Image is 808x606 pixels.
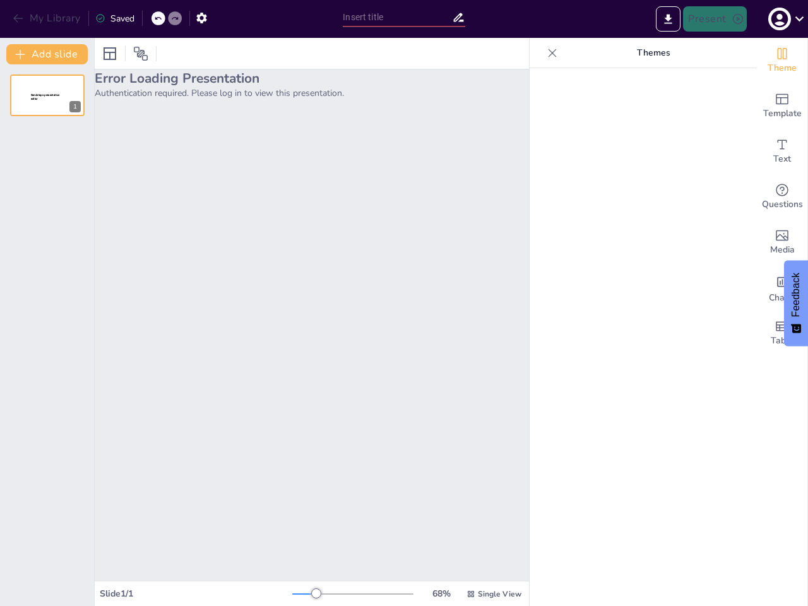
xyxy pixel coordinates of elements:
div: Add images, graphics, shapes or video [757,220,807,265]
input: Insert title [343,8,451,27]
p: Authentication required. Please log in to view this presentation. [95,87,529,99]
span: Questions [762,198,803,211]
span: Text [773,152,791,166]
div: Add a table [757,311,807,356]
span: Template [763,107,802,121]
div: 1 [10,74,85,116]
span: Theme [768,61,797,75]
div: 1 [69,101,81,112]
button: My Library [9,8,86,28]
button: Export to PowerPoint [656,6,680,32]
span: Feedback [790,273,802,317]
span: Table [771,334,793,348]
span: Single View [478,589,521,599]
div: Slide 1 / 1 [100,588,292,600]
button: Feedback - Show survey [784,260,808,346]
p: Themes [562,38,744,68]
button: Add slide [6,44,88,64]
span: Charts [769,291,795,305]
button: Present [683,6,746,32]
h2: Error Loading Presentation [95,69,529,87]
div: Add charts and graphs [757,265,807,311]
div: Layout [100,44,120,64]
div: Saved [95,13,134,25]
span: Media [770,243,795,257]
div: 68 % [426,588,456,600]
div: Get real-time input from your audience [757,174,807,220]
div: Add text boxes [757,129,807,174]
div: Change the overall theme [757,38,807,83]
span: Sendsteps presentation editor [31,93,60,100]
div: Add ready made slides [757,83,807,129]
span: Position [133,46,148,61]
